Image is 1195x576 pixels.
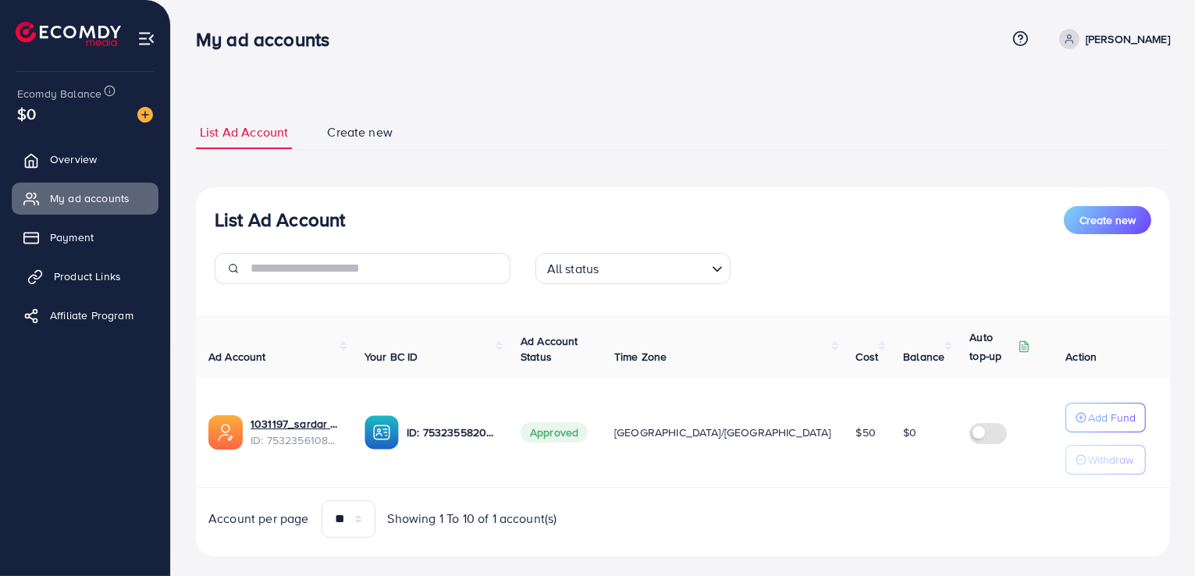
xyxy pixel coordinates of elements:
a: Affiliate Program [12,300,158,331]
a: My ad accounts [12,183,158,214]
div: Search for option [535,253,731,284]
button: Add Fund [1065,403,1146,432]
span: Cost [856,349,879,364]
span: All status [544,258,603,280]
iframe: Chat [1129,506,1183,564]
span: Ad Account [208,349,266,364]
span: Time Zone [614,349,667,364]
span: Your BC ID [365,349,418,364]
button: Create new [1064,206,1151,234]
span: ID: 7532356108648742913 [251,432,340,448]
span: $0 [17,102,36,125]
input: Search for option [603,254,705,280]
span: Ecomdy Balance [17,86,101,101]
span: Overview [50,151,97,167]
span: Account per page [208,510,309,528]
p: ID: 7532355820592594960 [407,423,496,442]
button: Withdraw [1065,445,1146,475]
span: Action [1065,349,1097,364]
h3: List Ad Account [215,208,345,231]
img: image [137,107,153,123]
span: List Ad Account [200,123,288,141]
a: [PERSON_NAME] [1053,29,1170,49]
span: Affiliate Program [50,308,133,323]
h3: My ad accounts [196,28,342,51]
p: [PERSON_NAME] [1086,30,1170,48]
a: Payment [12,222,158,253]
span: Balance [903,349,944,364]
span: Showing 1 To 10 of 1 account(s) [388,510,557,528]
span: My ad accounts [50,190,130,206]
a: 1031197_sardar sahb_1753763329912 [251,416,340,432]
img: menu [137,30,155,48]
span: Product Links [54,268,121,284]
span: $50 [856,425,876,440]
img: ic-ba-acc.ded83a64.svg [365,415,399,450]
span: Payment [50,229,94,245]
span: Approved [521,422,588,443]
a: Product Links [12,261,158,292]
img: logo [16,22,121,46]
a: Overview [12,144,158,175]
span: Create new [327,123,393,141]
p: Add Fund [1088,408,1136,427]
div: <span class='underline'>1031197_sardar sahb_1753763329912</span></br>7532356108648742913 [251,416,340,448]
img: ic-ads-acc.e4c84228.svg [208,415,243,450]
span: Ad Account Status [521,333,578,364]
span: Create new [1079,212,1136,228]
p: Withdraw [1088,450,1133,469]
span: $0 [903,425,916,440]
span: [GEOGRAPHIC_DATA]/[GEOGRAPHIC_DATA] [614,425,831,440]
p: Auto top-up [969,328,1015,365]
